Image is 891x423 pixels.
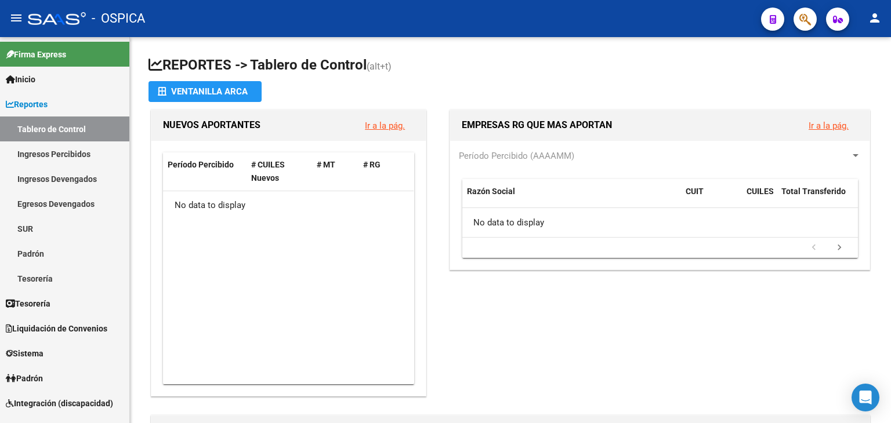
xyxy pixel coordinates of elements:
[462,119,612,130] span: EMPRESAS RG QUE MAS APORTAN
[681,179,742,217] datatable-header-cell: CUIT
[6,397,113,410] span: Integración (discapacidad)
[163,152,247,191] datatable-header-cell: Período Percibido
[365,121,405,131] a: Ir a la pág.
[803,242,825,254] a: go to previous page
[168,160,234,169] span: Período Percibido
[809,121,849,131] a: Ir a la pág.
[163,191,414,220] div: No data to display
[781,187,846,196] span: Total Transferido
[6,322,107,335] span: Liquidación de Convenios
[852,384,879,411] div: Open Intercom Messenger
[777,179,858,217] datatable-header-cell: Total Transferido
[251,160,285,183] span: # CUILES Nuevos
[356,115,414,136] button: Ir a la pág.
[363,160,381,169] span: # RG
[6,48,66,61] span: Firma Express
[92,6,145,31] span: - OSPICA
[467,187,515,196] span: Razón Social
[6,73,35,86] span: Inicio
[799,115,858,136] button: Ir a la pág.
[247,152,313,191] datatable-header-cell: # CUILES Nuevos
[358,152,405,191] datatable-header-cell: # RG
[462,208,858,237] div: No data to display
[158,81,252,102] div: Ventanilla ARCA
[9,11,23,25] mat-icon: menu
[462,179,681,217] datatable-header-cell: Razón Social
[148,56,872,76] h1: REPORTES -> Tablero de Control
[828,242,850,254] a: go to next page
[6,347,44,360] span: Sistema
[312,152,358,191] datatable-header-cell: # MT
[6,297,50,310] span: Tesorería
[868,11,882,25] mat-icon: person
[742,179,777,217] datatable-header-cell: CUILES
[6,372,43,385] span: Padrón
[148,81,262,102] button: Ventanilla ARCA
[6,98,48,111] span: Reportes
[686,187,704,196] span: CUIT
[459,151,574,161] span: Período Percibido (AAAAMM)
[747,187,774,196] span: CUILES
[367,61,392,72] span: (alt+t)
[317,160,335,169] span: # MT
[163,119,260,130] span: NUEVOS APORTANTES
